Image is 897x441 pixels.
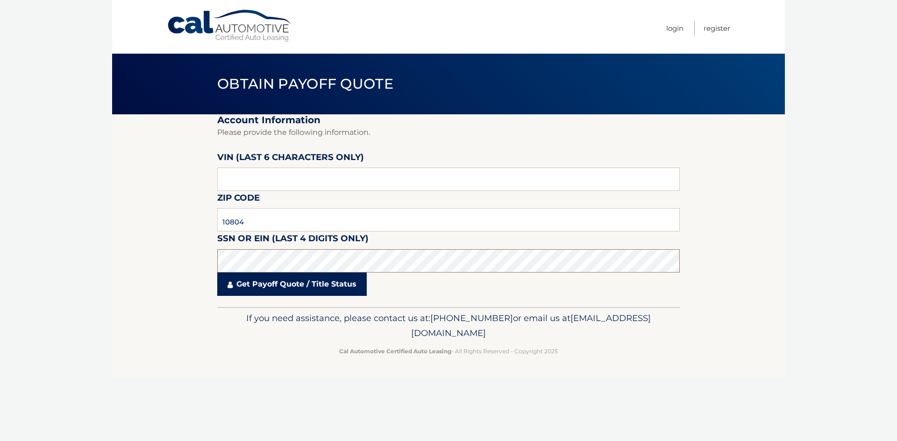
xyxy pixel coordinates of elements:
span: Obtain Payoff Quote [217,75,393,92]
a: Register [704,21,730,36]
a: Get Payoff Quote / Title Status [217,273,367,296]
h2: Account Information [217,114,680,126]
label: SSN or EIN (last 4 digits only) [217,231,369,249]
span: [PHONE_NUMBER] [430,313,513,323]
p: Please provide the following information. [217,126,680,139]
a: Login [666,21,683,36]
strong: Cal Automotive Certified Auto Leasing [339,348,451,355]
p: If you need assistance, please contact us at: or email us at [223,311,674,341]
p: - All Rights Reserved - Copyright 2025 [223,346,674,356]
label: VIN (last 6 characters only) [217,150,364,168]
a: Cal Automotive [167,9,293,42]
label: Zip Code [217,191,260,208]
